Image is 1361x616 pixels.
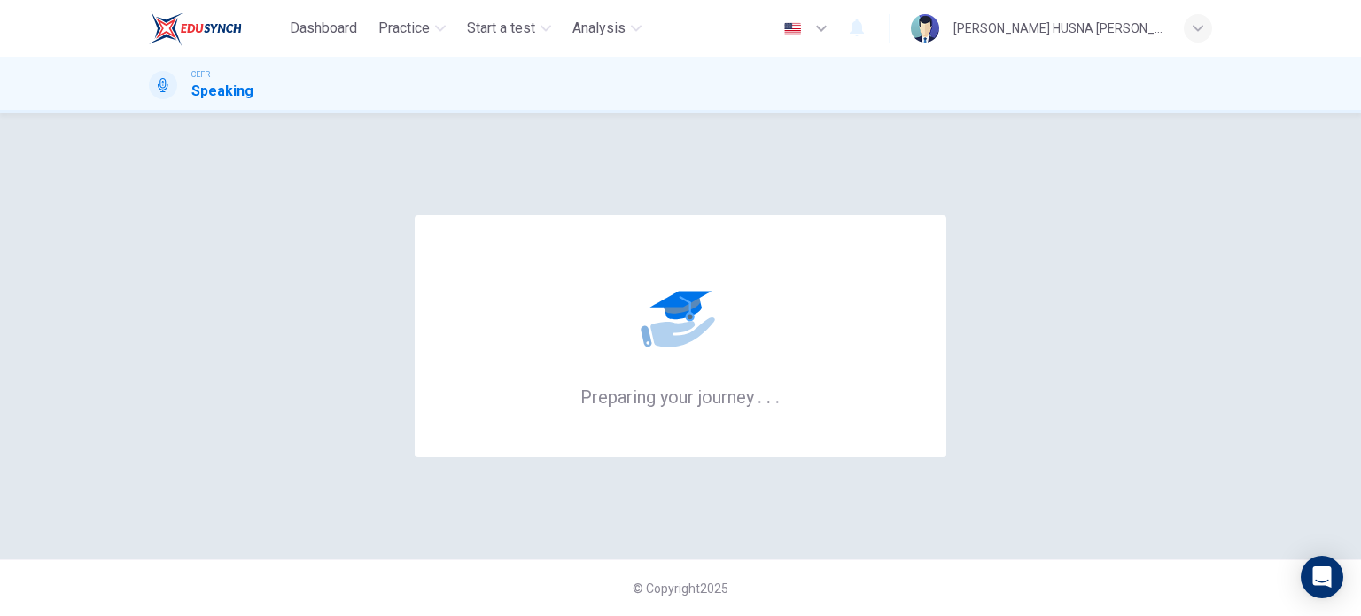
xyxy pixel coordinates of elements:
[774,380,781,409] h6: .
[953,18,1163,39] div: [PERSON_NAME] HUSNA [PERSON_NAME]
[782,22,804,35] img: en
[766,380,772,409] h6: .
[283,12,364,44] button: Dashboard
[460,12,558,44] button: Start a test
[580,385,781,408] h6: Preparing your journey
[565,12,649,44] button: Analysis
[191,68,210,81] span: CEFR
[757,380,763,409] h6: .
[191,81,253,102] h1: Speaking
[911,14,939,43] img: Profile picture
[378,18,430,39] span: Practice
[290,18,357,39] span: Dashboard
[1301,556,1343,598] div: Open Intercom Messenger
[149,11,283,46] a: EduSynch logo
[572,18,626,39] span: Analysis
[633,581,728,596] span: © Copyright 2025
[371,12,453,44] button: Practice
[149,11,242,46] img: EduSynch logo
[467,18,535,39] span: Start a test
